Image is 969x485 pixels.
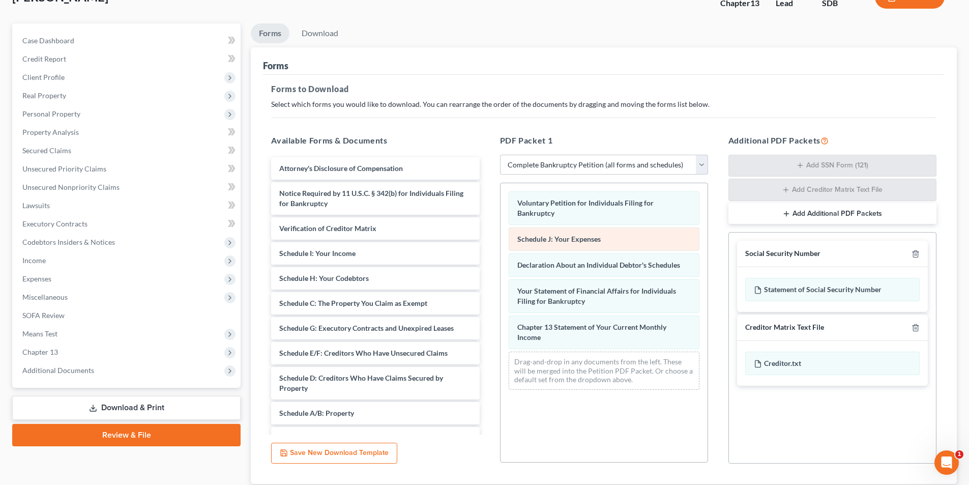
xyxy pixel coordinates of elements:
[517,198,654,217] span: Voluntary Petition for Individuals Filing for Bankruptcy
[293,23,346,43] a: Download
[12,424,241,446] a: Review & File
[279,409,354,417] span: Schedule A/B: Property
[22,219,87,228] span: Executory Contracts
[745,352,920,375] div: Creditor.txt
[22,201,50,210] span: Lawsuits
[728,155,936,177] button: Add SSN Form (121)
[14,123,241,141] a: Property Analysis
[263,60,288,72] div: Forms
[12,396,241,420] a: Download & Print
[22,366,94,375] span: Additional Documents
[22,293,68,301] span: Miscellaneous
[728,179,936,201] button: Add Creditor Matrix Text File
[14,215,241,233] a: Executory Contracts
[745,323,824,332] div: Creditor Matrix Text File
[279,224,376,233] span: Verification of Creditor Matrix
[934,450,959,475] iframe: Intercom live chat
[745,278,920,301] div: Statement of Social Security Number
[22,146,71,155] span: Secured Claims
[279,274,369,282] span: Schedule H: Your Codebtors
[279,324,454,332] span: Schedule G: Executory Contracts and Unexpired Leases
[22,109,80,118] span: Personal Property
[14,141,241,160] a: Secured Claims
[22,91,66,100] span: Real Property
[22,311,65,320] span: SOFA Review
[22,73,65,81] span: Client Profile
[22,36,74,45] span: Case Dashboard
[271,83,936,95] h5: Forms to Download
[745,249,820,259] div: Social Security Number
[14,306,241,325] a: SOFA Review
[728,134,936,147] h5: Additional PDF Packets
[14,50,241,68] a: Credit Report
[279,164,403,173] span: Attorney's Disclosure of Compensation
[517,235,601,243] span: Schedule J: Your Expenses
[22,238,115,246] span: Codebtors Insiders & Notices
[14,32,241,50] a: Case Dashboard
[22,164,106,173] span: Unsecured Priority Claims
[517,287,676,305] span: Your Statement of Financial Affairs for Individuals Filing for Bankruptcy
[279,249,356,258] span: Schedule I: Your Income
[279,189,463,208] span: Notice Required by 11 U.S.C. § 342(b) for Individuals Filing for Bankruptcy
[22,128,79,136] span: Property Analysis
[22,274,51,283] span: Expenses
[955,450,963,459] span: 1
[251,23,289,43] a: Forms
[14,160,241,178] a: Unsecured Priority Claims
[517,323,666,341] span: Chapter 13 Statement of Your Current Monthly Income
[22,256,46,265] span: Income
[279,349,448,357] span: Schedule E/F: Creditors Who Have Unsecured Claims
[500,134,708,147] h5: PDF Packet 1
[271,99,936,109] p: Select which forms you would like to download. You can rearrange the order of the documents by dr...
[728,203,936,224] button: Add Additional PDF Packets
[279,434,402,442] span: Summary of Your Assets and Liabilities
[22,348,58,356] span: Chapter 13
[279,299,427,307] span: Schedule C: The Property You Claim as Exempt
[22,54,66,63] span: Credit Report
[517,261,680,269] span: Declaration About an Individual Debtor's Schedules
[271,134,479,147] h5: Available Forms & Documents
[509,352,699,390] div: Drag-and-drop in any documents from the left. These will be merged into the Petition PDF Packet. ...
[22,183,120,191] span: Unsecured Nonpriority Claims
[279,374,443,392] span: Schedule D: Creditors Who Have Claims Secured by Property
[271,443,397,464] button: Save New Download Template
[14,196,241,215] a: Lawsuits
[22,329,57,338] span: Means Test
[14,178,241,196] a: Unsecured Nonpriority Claims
